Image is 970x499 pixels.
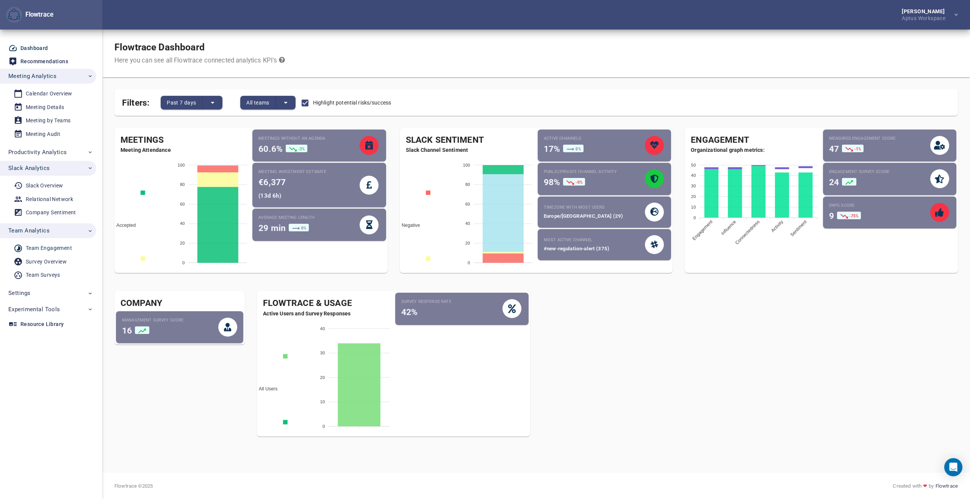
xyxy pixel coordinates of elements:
small: Engagement Survey Score [829,169,930,175]
span: Experimental Tools [8,304,60,314]
tspan: 0 [693,215,696,220]
span: 24 [829,177,839,187]
small: Management Survey Score [122,317,218,323]
tspan: 40 [180,221,185,226]
span: 60.6% [258,144,283,154]
tspan: 40 [320,326,325,331]
tspan: 0 [322,424,325,428]
tspan: Engagement [692,219,714,241]
div: Flowtrace & Usage [257,297,393,310]
button: [PERSON_NAME]Aptus Workspace [890,6,964,23]
div: Engagement [685,134,821,147]
span: #new-regulation-alert (375) [544,246,609,251]
tspan: 20 [465,241,470,245]
span: All teams [246,98,269,107]
div: split button [240,96,296,109]
span: 17% [544,144,560,154]
span: Slack Channel Sentiment [400,146,536,154]
span: Past 7 days [167,98,196,107]
small: Active Channels [544,136,645,142]
span: 9 [829,211,834,221]
tspan: 60 [180,202,185,206]
tspan: 0 [182,260,185,265]
span: Settings [8,288,30,298]
span: -3% [298,147,305,151]
tspan: Influence [720,219,737,236]
tspan: 50 [691,163,696,167]
tspan: 30 [320,351,325,355]
span: Filters: [122,93,149,109]
span: 98% [544,177,560,187]
span: Meeting Attendance [114,146,251,154]
div: Team Engagement [26,243,72,253]
div: Here you can see all Flowtrace connected analytics KPI's [114,56,285,65]
tspan: Connectedness [734,219,761,246]
tspan: 40 [465,221,470,226]
span: 29 min [258,223,286,233]
span: Accepted [111,223,136,228]
small: Public/private Channel Activity [544,169,645,175]
div: Meeting Audit [26,129,60,139]
span: -0% [576,180,582,184]
img: Flowtrace [8,9,20,21]
tspan: 0 [468,260,470,265]
small: Timezone with most users [544,204,645,211]
div: Survey Overview [26,257,67,267]
button: Flowtrace [6,7,22,23]
div: Meeting by Teams [26,116,70,125]
tspan: 100 [463,163,470,167]
div: Aptus Workspace [902,14,948,21]
tspan: 60 [465,202,470,206]
span: Active Users and Survey Responses [257,310,393,317]
div: Flowtrace [6,7,53,23]
div: Slack Sentiment [400,134,536,147]
button: All teams [240,96,276,109]
div: Recommendations [20,57,68,66]
a: Flowtrace [936,482,958,490]
span: Slack Analytics [8,163,50,173]
tspan: Sentiment [789,219,808,237]
div: [PERSON_NAME] [902,9,948,14]
span: -1% [854,147,861,151]
span: Europe/[GEOGRAPHIC_DATA] (29) [544,213,623,219]
button: Past 7 days [161,96,202,109]
div: Resource Library [20,320,64,329]
div: Team Surveys [26,270,60,280]
span: 0% [576,147,580,151]
span: ❤ [921,482,929,490]
tspan: 100 [178,163,185,167]
div: split button [161,96,222,109]
tspan: Activity [770,219,785,234]
div: Company [114,297,245,310]
small: eNPS Score [829,203,930,209]
span: Organizational graph metrics: [685,146,821,154]
span: Productivity Analytics [8,147,67,157]
small: Measured Engagement Score [829,136,930,142]
tspan: 20 [691,194,696,199]
div: Dashboard [20,44,48,53]
tspan: 10 [691,205,696,209]
span: 0% [301,226,306,230]
div: Meetings [114,134,251,147]
span: ( 13d 6h ) [258,192,281,199]
tspan: 40 [691,173,696,178]
div: Calendar Overview [26,89,72,98]
small: Average meeting length [258,215,360,221]
span: €6,377 [258,177,286,187]
div: Open Intercom Messenger [944,458,962,476]
div: Created with [893,482,958,490]
tspan: 80 [465,182,470,187]
tspan: 20 [180,241,185,245]
div: Flowtrace [22,10,53,19]
small: Survey Response Rate [401,299,502,305]
span: 16 [122,326,132,336]
span: by [929,482,934,490]
span: All Users [253,386,277,391]
span: Highlight potential risks/success [313,99,391,107]
tspan: 30 [691,184,696,188]
div: Meeting Details [26,103,64,112]
small: Meeting investment estimate [258,169,360,175]
span: -75% [850,214,859,218]
small: Meetings without an agenda [258,136,360,142]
